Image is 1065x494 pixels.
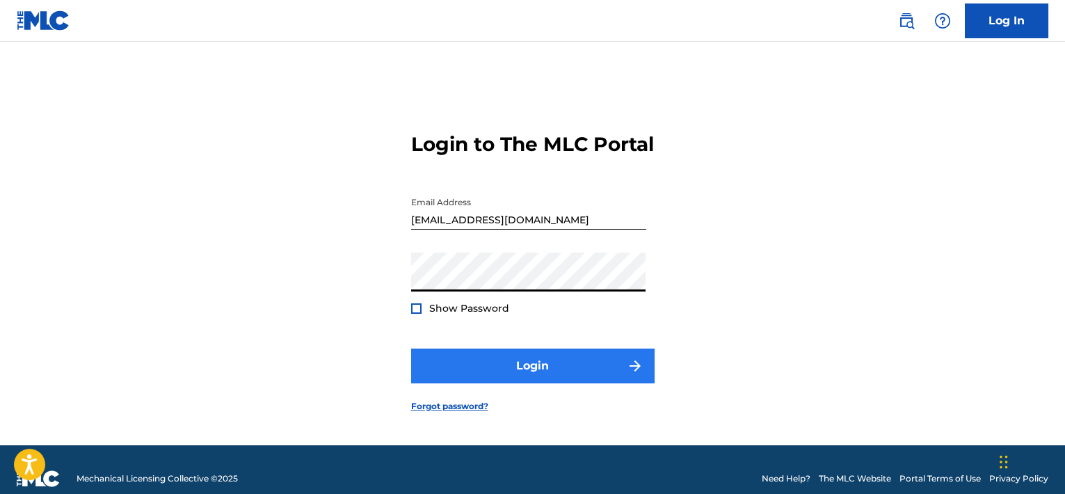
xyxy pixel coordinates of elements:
[411,349,655,383] button: Login
[934,13,951,29] img: help
[899,472,981,485] a: Portal Terms of Use
[627,358,643,374] img: f7272a7cc735f4ea7f67.svg
[429,302,509,314] span: Show Password
[411,132,654,157] h3: Login to The MLC Portal
[995,427,1065,494] iframe: Chat Widget
[989,472,1048,485] a: Privacy Policy
[1000,441,1008,483] div: Drag
[762,472,810,485] a: Need Help?
[411,400,488,413] a: Forgot password?
[965,3,1048,38] a: Log In
[819,472,891,485] a: The MLC Website
[17,470,60,487] img: logo
[929,7,956,35] div: Help
[898,13,915,29] img: search
[77,472,238,485] span: Mechanical Licensing Collective © 2025
[892,7,920,35] a: Public Search
[17,10,70,31] img: MLC Logo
